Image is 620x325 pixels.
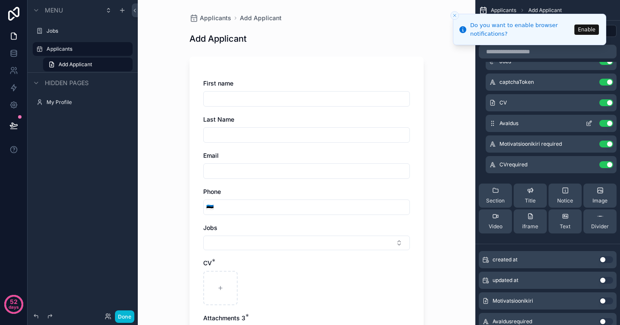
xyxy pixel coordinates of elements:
[592,197,608,204] span: Image
[203,314,245,322] span: Attachments 3
[499,120,518,127] span: Avaldus
[203,80,233,87] span: First name
[203,236,410,250] button: Select Button
[486,197,505,204] span: Section
[203,188,221,195] span: Phone
[493,256,518,263] span: created at
[203,152,219,159] span: Email
[203,224,217,231] span: Jobs
[189,33,247,45] h1: Add Applicant
[528,7,562,14] span: Add Applicant
[525,197,536,204] span: Title
[450,11,459,20] button: Close toast
[499,99,507,106] span: CV
[45,79,89,87] span: Hidden pages
[499,161,527,168] span: CVrequired
[200,14,231,22] span: Applicants
[557,197,573,204] span: Notice
[560,223,570,230] span: Text
[499,141,562,147] span: Motivatsioonikiri required
[46,28,131,34] label: Jobs
[115,310,134,323] button: Done
[10,297,18,306] p: 52
[9,301,19,313] p: days
[493,277,518,284] span: updated at
[514,184,547,208] button: Title
[549,184,582,208] button: Notice
[479,209,512,233] button: Video
[206,203,214,212] span: 🇪🇪
[189,14,231,22] a: Applicants
[489,223,502,230] span: Video
[46,46,127,52] label: Applicants
[46,99,131,106] label: My Profile
[240,14,282,22] a: Add Applicant
[522,223,538,230] span: iframe
[43,58,133,71] a: Add Applicant
[549,209,582,233] button: Text
[493,297,533,304] span: Motivatsioonikiri
[203,116,234,123] span: Last Name
[583,209,617,233] button: Divider
[470,21,572,38] div: Do you want to enable browser notifications?
[574,25,599,35] button: Enable
[591,223,609,230] span: Divider
[204,199,216,215] button: Select Button
[499,79,534,86] span: captchaToken
[203,259,212,267] span: CV
[491,7,516,14] span: Applicants
[479,184,512,208] button: Section
[583,184,617,208] button: Image
[45,6,63,15] span: Menu
[514,209,547,233] button: iframe
[59,61,92,68] span: Add Applicant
